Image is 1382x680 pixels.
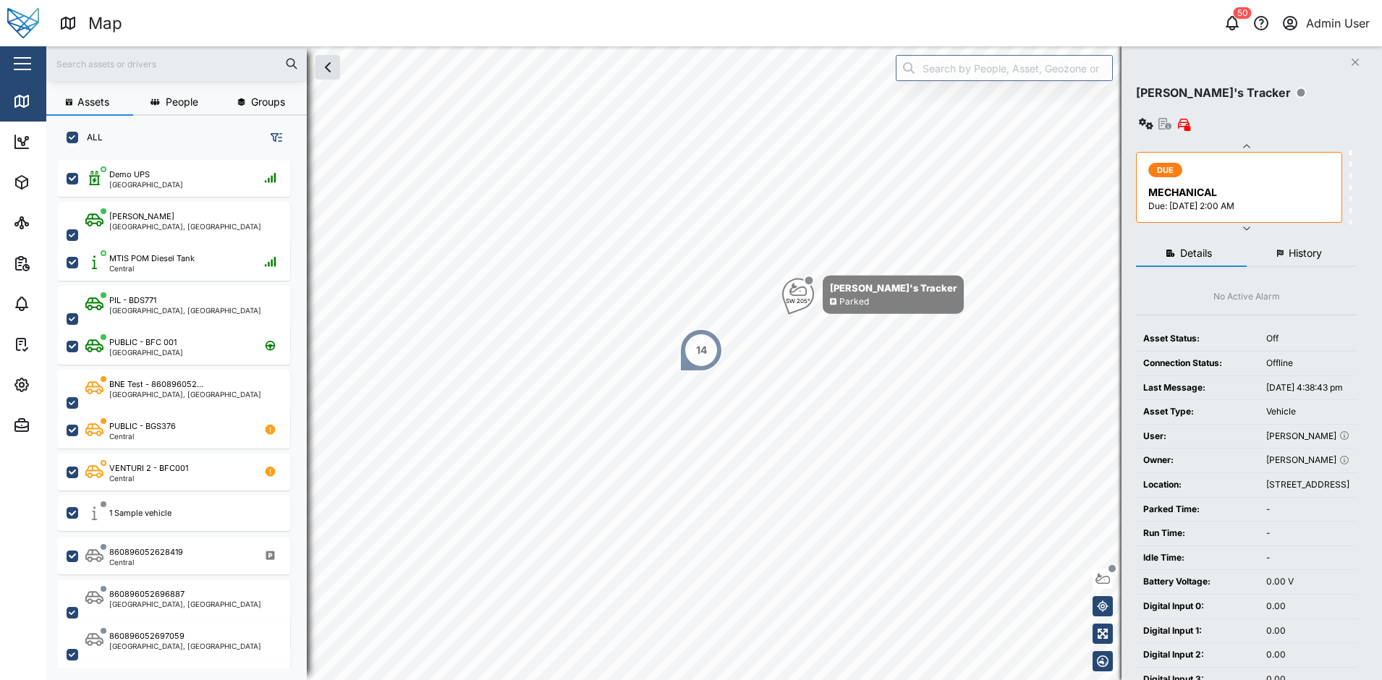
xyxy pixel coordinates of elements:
[1143,648,1252,662] div: Digital Input 2:
[1266,381,1349,395] div: [DATE] 4:38:43 pm
[109,169,150,181] div: Demo UPS
[38,377,89,393] div: Settings
[1266,624,1349,638] div: 0.00
[109,307,261,314] div: [GEOGRAPHIC_DATA], [GEOGRAPHIC_DATA]
[896,55,1113,81] input: Search by People, Asset, Geozone or Place
[839,295,869,309] div: Parked
[109,336,177,349] div: PUBLIC - BFC 001
[109,507,171,519] div: 1 Sample vehicle
[109,588,185,600] div: 860896052696887
[109,433,176,440] div: Central
[1143,527,1252,540] div: Run Time:
[1143,454,1252,467] div: Owner:
[1266,405,1349,419] div: Vehicle
[109,252,195,265] div: MTIS POM Diesel Tank
[1266,332,1349,346] div: Off
[78,132,103,143] label: ALL
[38,255,87,271] div: Reports
[109,378,203,391] div: BNE Test - 860896052...
[1234,7,1252,19] div: 50
[109,294,156,307] div: PIL - BDS771
[109,420,176,433] div: PUBLIC - BGS376
[1143,575,1252,589] div: Battery Voltage:
[786,297,810,305] div: SW 205°
[1157,163,1174,177] span: DUE
[696,342,707,358] div: 14
[109,391,261,398] div: [GEOGRAPHIC_DATA], [GEOGRAPHIC_DATA]
[1266,357,1349,370] div: Offline
[1266,600,1349,613] div: 0.00
[55,53,298,75] input: Search assets or drivers
[1266,551,1349,565] div: -
[166,97,198,107] span: People
[1213,290,1280,304] div: No Active Alarm
[46,46,1382,680] canvas: Map
[1266,454,1349,467] div: [PERSON_NAME]
[1143,405,1252,419] div: Asset Type:
[1143,430,1252,443] div: User:
[1280,13,1370,33] button: Admin User
[1148,200,1333,213] div: Due: [DATE] 2:00 AM
[1266,430,1349,443] div: [PERSON_NAME]
[1143,624,1252,638] div: Digital Input 1:
[1266,503,1349,517] div: -
[1143,478,1252,492] div: Location:
[1143,600,1252,613] div: Digital Input 0:
[1180,248,1212,258] span: Details
[109,265,195,272] div: Central
[58,155,306,668] div: grid
[38,93,70,109] div: Map
[109,630,185,642] div: 860896052697059
[1143,503,1252,517] div: Parked Time:
[109,223,261,230] div: [GEOGRAPHIC_DATA], [GEOGRAPHIC_DATA]
[251,97,285,107] span: Groups
[1143,357,1252,370] div: Connection Status:
[38,336,77,352] div: Tasks
[88,11,122,36] div: Map
[1266,527,1349,540] div: -
[1148,184,1333,200] div: MECHANICAL
[830,281,957,295] div: [PERSON_NAME]'s Tracker
[1266,478,1349,492] div: [STREET_ADDRESS]
[109,558,183,566] div: Central
[1143,551,1252,565] div: Idle Time:
[109,462,188,475] div: VENTURI 2 - BFC001
[7,7,39,39] img: Main Logo
[38,134,103,150] div: Dashboard
[38,296,82,312] div: Alarms
[38,417,80,433] div: Admin
[109,600,261,608] div: [GEOGRAPHIC_DATA], [GEOGRAPHIC_DATA]
[679,328,723,372] div: Map marker
[1289,248,1322,258] span: History
[1136,84,1291,102] div: [PERSON_NAME]'s Tracker
[38,215,72,231] div: Sites
[1266,648,1349,662] div: 0.00
[38,174,82,190] div: Assets
[109,349,183,356] div: [GEOGRAPHIC_DATA]
[109,475,188,482] div: Central
[109,642,261,650] div: [GEOGRAPHIC_DATA], [GEOGRAPHIC_DATA]
[77,97,109,107] span: Assets
[1266,575,1349,589] div: 0.00 V
[109,211,174,223] div: [PERSON_NAME]
[109,181,183,188] div: [GEOGRAPHIC_DATA]
[782,276,964,314] div: Map marker
[1143,381,1252,395] div: Last Message:
[1306,14,1370,33] div: Admin User
[1143,332,1252,346] div: Asset Status:
[109,546,183,558] div: 860896052628419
